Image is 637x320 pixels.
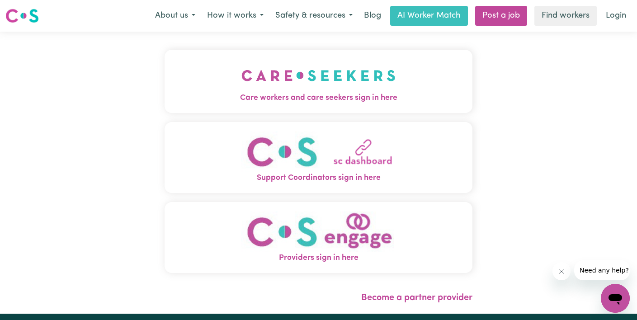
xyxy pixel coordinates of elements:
button: Safety & resources [269,6,359,25]
a: Login [600,6,632,26]
span: Care workers and care seekers sign in here [165,92,472,104]
button: How it works [201,6,269,25]
button: Support Coordinators sign in here [165,122,472,193]
iframe: Button to launch messaging window [601,284,630,313]
a: Find workers [534,6,597,26]
button: Care workers and care seekers sign in here [165,50,472,113]
span: Support Coordinators sign in here [165,172,472,184]
a: Blog [359,6,387,26]
iframe: Close message [552,262,571,280]
button: About us [149,6,201,25]
a: Become a partner provider [361,293,472,302]
iframe: Message from company [574,260,630,280]
span: Providers sign in here [165,252,472,264]
a: Post a job [475,6,527,26]
img: Careseekers logo [5,8,39,24]
button: Providers sign in here [165,202,472,273]
a: Careseekers logo [5,5,39,26]
a: AI Worker Match [390,6,468,26]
